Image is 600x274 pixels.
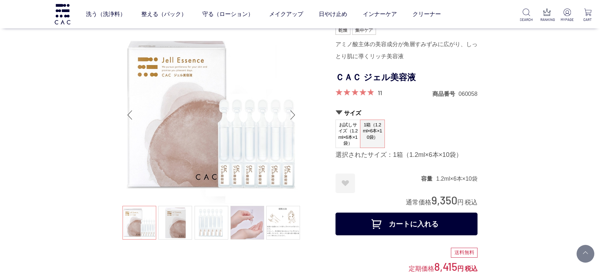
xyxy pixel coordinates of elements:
[336,120,360,148] span: お試しサイズ（1.2ml×6本×1袋）
[336,70,478,86] h1: ＣＡＣ ジェル美容液
[269,4,303,24] a: メイクアップ
[561,17,574,22] p: MYPAGE
[122,101,137,129] div: Previous slide
[336,109,478,117] h2: サイズ
[421,175,436,182] dt: 容量
[459,90,478,98] dd: 060058
[413,4,441,24] a: クリーナー
[363,4,397,24] a: インナーケア
[457,265,464,272] span: 円
[520,17,533,22] p: SEARCH
[465,265,478,272] span: 税込
[520,9,533,22] a: SEARCH
[319,4,347,24] a: 日やけ止め
[540,17,553,22] p: RANKING
[286,101,300,129] div: Next slide
[465,199,478,206] span: 税込
[581,9,594,22] a: CART
[540,9,553,22] a: RANKING
[86,4,126,24] a: 洗う（洗浄料）
[409,264,434,272] span: 定期価格
[336,38,478,62] div: アミノ酸主体の美容成分が角層すみずみに広がり、しっとり肌に導くリッチ美容液
[432,90,459,98] dt: 商品番号
[431,193,457,207] span: 9,350
[54,4,71,24] img: logo
[561,9,574,22] a: MYPAGE
[451,248,478,258] div: 送料無料
[457,199,464,206] span: 円
[581,17,594,22] p: CART
[434,260,457,273] span: 8,415
[436,175,478,182] dd: 1.2ml×6本×10袋
[141,4,187,24] a: 整える（パック）
[336,174,355,193] a: お気に入りに登録する
[122,26,300,204] img: ＣＡＣ ジェル美容液 1箱（1.2ml×6本×10袋）
[406,199,431,206] span: 通常価格
[336,213,478,235] button: カートに入れる
[336,151,478,159] div: 選択されたサイズ：1箱（1.2ml×6本×10袋）
[360,120,384,142] span: 1箱（1.2ml×6本×10袋）
[202,4,253,24] a: 守る（ローション）
[378,89,382,97] a: 11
